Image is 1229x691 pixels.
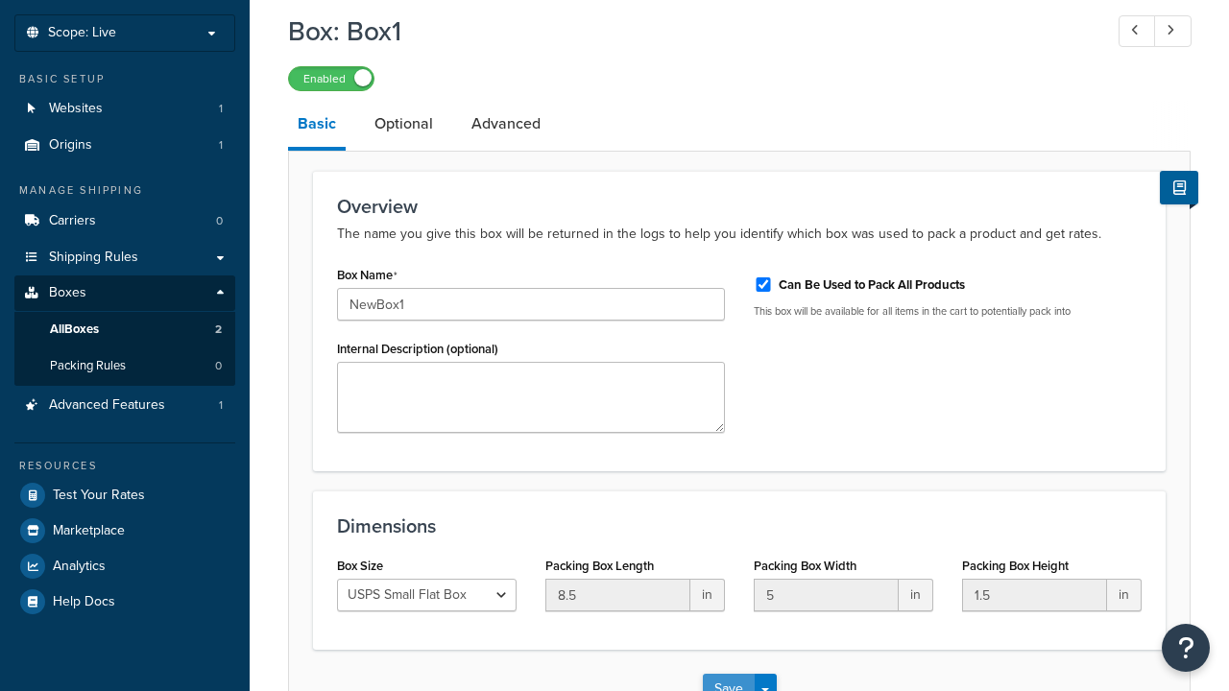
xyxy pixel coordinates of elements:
[14,203,235,239] a: Carriers0
[14,275,235,311] a: Boxes
[1154,15,1192,47] a: Next Record
[899,579,933,611] span: in
[288,12,1083,50] h1: Box: Box1
[53,594,115,610] span: Help Docs
[337,342,498,356] label: Internal Description (optional)
[289,67,374,90] label: Enabled
[14,478,235,512] a: Test Your Rates
[1107,579,1142,611] span: in
[53,559,106,575] span: Analytics
[337,196,1142,217] h3: Overview
[14,275,235,385] li: Boxes
[48,25,116,41] span: Scope: Live
[337,559,383,573] label: Box Size
[779,276,965,294] label: Can Be Used to Pack All Products
[49,285,86,301] span: Boxes
[14,513,235,548] a: Marketplace
[14,348,235,384] a: Packing Rules0
[219,137,223,154] span: 1
[337,515,1142,536] h3: Dimensions
[14,388,235,423] a: Advanced Features1
[962,559,1069,573] label: Packing Box Height
[337,268,398,283] label: Box Name
[14,182,235,199] div: Manage Shipping
[14,388,235,423] li: Advanced Features
[14,549,235,584] a: Analytics
[14,91,235,127] a: Websites1
[1119,15,1156,47] a: Previous Record
[14,584,235,619] a: Help Docs
[53,488,145,504] span: Test Your Rates
[50,358,126,374] span: Packing Rules
[53,523,125,539] span: Marketplace
[462,101,550,147] a: Advanced
[216,213,223,229] span: 0
[288,101,346,151] a: Basic
[14,71,235,87] div: Basic Setup
[219,397,223,414] span: 1
[49,213,96,229] span: Carriers
[49,250,138,266] span: Shipping Rules
[14,91,235,127] li: Websites
[14,240,235,275] a: Shipping Rules
[50,322,99,338] span: All Boxes
[365,101,443,147] a: Optional
[14,458,235,474] div: Resources
[545,559,654,573] label: Packing Box Length
[754,304,1142,319] p: This box will be available for all items in the cart to potentially pack into
[49,397,165,414] span: Advanced Features
[14,128,235,163] a: Origins1
[14,128,235,163] li: Origins
[754,559,856,573] label: Packing Box Width
[49,101,103,117] span: Websites
[690,579,725,611] span: in
[215,358,222,374] span: 0
[14,312,235,347] a: AllBoxes2
[219,101,223,117] span: 1
[14,203,235,239] li: Carriers
[1160,171,1198,204] button: Show Help Docs
[14,348,235,384] li: Packing Rules
[215,322,222,338] span: 2
[49,137,92,154] span: Origins
[337,223,1142,246] p: The name you give this box will be returned in the logs to help you identify which box was used t...
[1162,624,1210,672] button: Open Resource Center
